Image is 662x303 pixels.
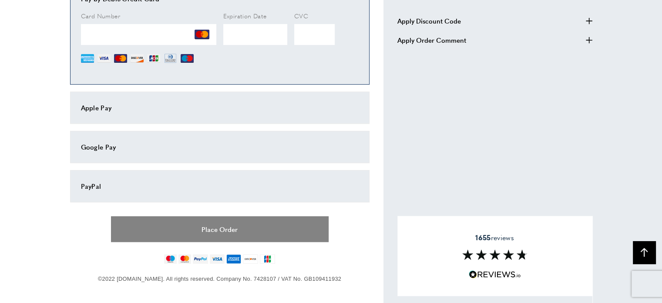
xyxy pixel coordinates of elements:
span: ©2022 [DOMAIN_NAME]. All rights reserved. Company No. 7428107 / VAT No. GB109411932 [98,276,341,282]
img: visa [210,254,224,264]
img: VI.png [97,52,111,65]
img: Reviews section [462,249,528,260]
button: Place Order [111,216,329,242]
img: MC.png [195,27,209,42]
span: Expiration Date [223,11,267,20]
span: CVC [294,11,308,20]
img: DN.png [164,52,178,65]
strong: 1655 [475,232,491,242]
span: Card Number [81,11,120,20]
img: Reviews.io 5 stars [469,270,521,279]
img: paypal [193,254,208,264]
img: mastercard [178,254,191,264]
span: reviews [475,233,514,242]
img: DI.png [131,52,144,65]
span: Apply Order Comment [397,35,466,45]
img: AE.png [81,52,94,65]
img: discover [243,254,258,264]
span: Apply Discount Code [397,16,461,26]
img: JCB.png [147,52,160,65]
img: maestro [164,254,177,264]
img: jcb [260,254,275,264]
iframe: Secure Credit Card Frame - CVV [294,24,335,45]
div: PayPal [81,181,359,191]
img: MC.png [114,52,127,65]
iframe: Secure Credit Card Frame - Expiration Date [223,24,288,45]
div: Apple Pay [81,102,359,113]
div: Google Pay [81,142,359,152]
iframe: Secure Credit Card Frame - Credit Card Number [81,24,216,45]
img: MI.png [181,52,194,65]
img: american-express [226,254,242,264]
